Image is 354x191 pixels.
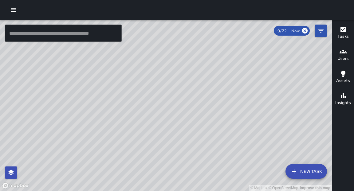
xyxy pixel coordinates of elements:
[332,22,354,44] button: Tasks
[332,44,354,66] button: Users
[315,25,327,37] button: Filters
[335,99,351,106] h6: Insights
[285,164,327,179] button: New Task
[332,66,354,88] button: Assets
[336,77,350,84] h6: Assets
[274,28,303,33] span: 9/22 — Now
[337,55,349,62] h6: Users
[274,26,310,36] div: 9/22 — Now
[337,33,349,40] h6: Tasks
[332,88,354,111] button: Insights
